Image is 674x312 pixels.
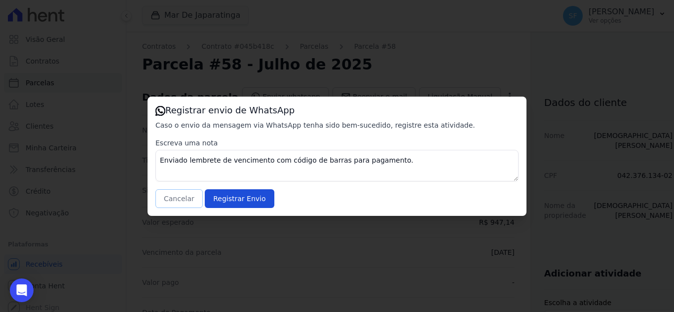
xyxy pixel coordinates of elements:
[155,120,519,130] p: Caso o envio da mensagem via WhatsApp tenha sido bem-sucedido, registre esta atividade.
[10,278,34,302] div: Open Intercom Messenger
[155,104,519,116] h3: Registrar envio de WhatsApp
[155,138,519,148] label: Escreva uma nota
[155,150,519,181] textarea: Enviado lembrete de vencimento com código de barras para pagamento.
[155,189,203,208] button: Cancelar
[205,189,274,208] input: Registrar Envio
